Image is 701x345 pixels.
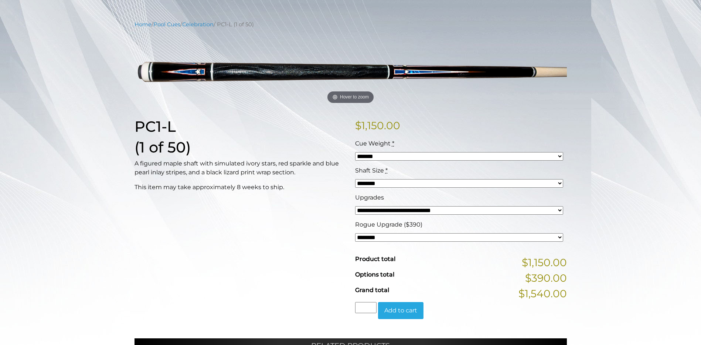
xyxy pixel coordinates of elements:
h1: (1 of 50) [135,138,346,156]
img: PC1-L.png [135,34,567,106]
a: Home [135,21,152,28]
h1: PC1-L [135,118,346,135]
span: Shaft Size [355,167,384,174]
span: Cue Weight [355,140,391,147]
a: Hover to zoom [135,34,567,106]
input: Product quantity [355,302,377,313]
span: Product total [355,255,395,262]
span: Upgrades [355,194,384,201]
p: A figured maple shaft with simulated ivory stars, red sparkle and blue pearl inlay stripes, and a... [135,159,346,177]
span: $1,150.00 [522,255,567,270]
abbr: required [392,140,394,147]
span: Options total [355,271,394,278]
span: Grand total [355,287,389,294]
a: Pool Cues [153,21,180,28]
nav: Breadcrumb [135,20,567,29]
button: Add to cart [378,302,423,319]
abbr: required [385,167,388,174]
a: Celebration [182,21,214,28]
span: $390.00 [525,270,567,286]
span: Rogue Upgrade ($390) [355,221,422,228]
bdi: 1,150.00 [355,119,400,132]
span: $1,540.00 [518,286,567,301]
p: This item may take approximately 8 weeks to ship. [135,183,346,192]
span: $ [355,119,361,132]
